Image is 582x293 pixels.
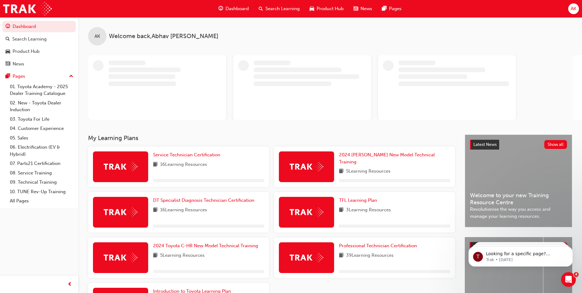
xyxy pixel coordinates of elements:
[153,242,260,249] a: 2024 Toyota C-HR New Model Technical Training
[12,36,47,43] div: Search Learning
[13,48,40,55] div: Product Hub
[153,252,158,260] span: book-icon
[339,252,344,260] span: book-icon
[353,5,358,13] span: news-icon
[6,61,10,67] span: news-icon
[225,5,249,12] span: Dashboard
[153,197,257,204] a: DT Specialist Diagnosis Technician Certification
[346,168,391,175] span: 5 Learning Resources
[153,151,223,158] a: Service Technician Certification
[7,159,76,168] a: 07. Parts21 Certification
[109,33,218,40] span: Welcome back , Abhav [PERSON_NAME]
[2,71,76,82] button: Pages
[2,20,76,71] button: DashboardSearch LearningProduct HubNews
[88,135,455,142] h3: My Learning Plans
[218,5,223,13] span: guage-icon
[7,82,76,98] a: 01. Toyota Academy - 2025 Dealer Training Catalogue
[7,178,76,187] a: 09. Technical Training
[544,140,567,149] button: Show all
[6,74,10,79] span: pages-icon
[69,72,73,80] span: up-icon
[349,2,377,15] a: news-iconNews
[339,242,419,249] a: Professional Technician Certification
[153,197,254,203] span: DT Specialist Diagnosis Technician Certification
[6,37,10,42] span: search-icon
[339,197,377,203] span: TFL Learning Plan
[382,5,387,13] span: pages-icon
[459,233,582,276] iframe: Intercom notifications message
[13,61,24,68] div: News
[339,243,417,248] span: Professional Technician Certification
[473,142,497,147] span: Latest News
[339,168,344,175] span: book-icon
[160,161,207,169] span: 16 Learning Resources
[339,206,344,214] span: book-icon
[470,192,567,206] span: Welcome to your new Training Resource Centre
[571,5,576,12] span: AK
[160,206,207,214] span: 16 Learning Resources
[153,243,258,248] span: 2024 Toyota C-HR New Model Technical Training
[346,206,391,214] span: 3 Learning Resources
[290,162,323,171] img: Trak
[377,2,407,15] a: pages-iconPages
[317,5,344,12] span: Product Hub
[7,168,76,178] a: 08. Service Training
[7,124,76,133] a: 04. Customer Experience
[568,3,579,14] button: AK
[290,207,323,217] img: Trak
[7,98,76,115] a: 02. New - Toyota Dealer Induction
[214,2,254,15] a: guage-iconDashboard
[2,58,76,70] a: News
[160,252,205,260] span: 5 Learning Resources
[7,133,76,143] a: 05. Sales
[574,272,579,277] span: 4
[3,2,52,16] img: Trak
[104,207,137,217] img: Trak
[104,253,137,262] img: Trak
[265,5,300,12] span: Search Learning
[2,46,76,57] a: Product Hub
[7,187,76,197] a: 10. TUNE Rev-Up Training
[346,252,394,260] span: 39 Learning Resources
[465,135,572,227] a: Latest NewsShow allWelcome to your new Training Resource CentreRevolutionise the way you access a...
[7,196,76,206] a: All Pages
[104,162,137,171] img: Trak
[561,272,576,287] iframe: Intercom live chat
[305,2,349,15] a: car-iconProduct Hub
[360,5,372,12] span: News
[94,33,100,40] span: AK
[67,281,72,288] span: prev-icon
[389,5,402,12] span: Pages
[153,206,158,214] span: book-icon
[339,151,450,165] a: 2024 [PERSON_NAME] New Model Technical Training
[290,253,323,262] img: Trak
[6,49,10,54] span: car-icon
[339,152,435,165] span: 2024 [PERSON_NAME] New Model Technical Training
[470,140,567,150] a: Latest NewsShow all
[339,197,380,204] a: TFL Learning Plan
[7,143,76,159] a: 06. Electrification (EV & Hybrid)
[310,5,314,13] span: car-icon
[259,5,263,13] span: search-icon
[6,24,10,29] span: guage-icon
[13,73,25,80] div: Pages
[2,21,76,32] a: Dashboard
[153,152,220,158] span: Service Technician Certification
[2,33,76,45] a: Search Learning
[153,161,158,169] span: book-icon
[470,206,567,220] span: Revolutionise the way you access and manage your learning resources.
[254,2,305,15] a: search-iconSearch Learning
[7,115,76,124] a: 03. Toyota For Life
